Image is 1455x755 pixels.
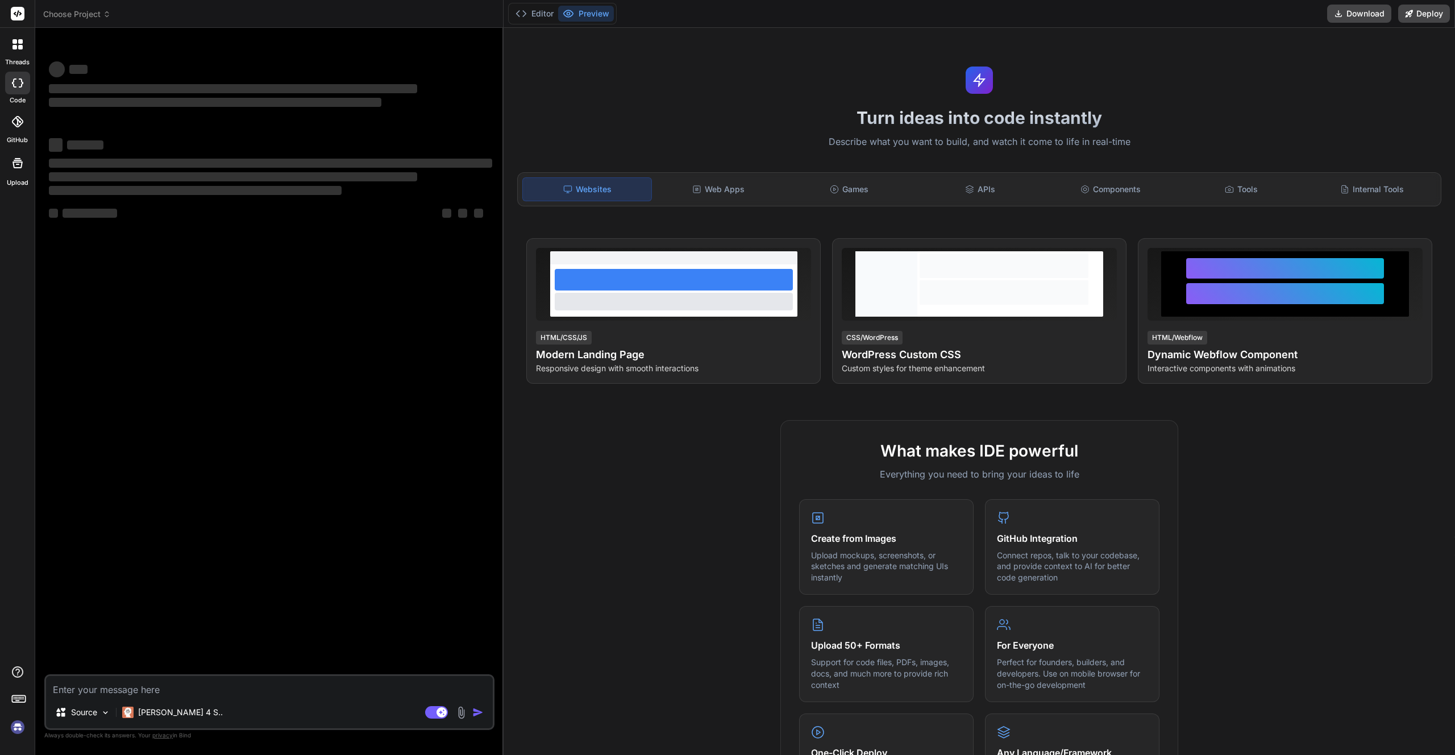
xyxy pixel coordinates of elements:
[458,209,467,218] span: ‌
[49,84,417,93] span: ‌
[71,707,97,718] p: Source
[1308,177,1436,201] div: Internal Tools
[138,707,223,718] p: [PERSON_NAME] 4 S..
[152,732,173,739] span: privacy
[49,209,58,218] span: ‌
[63,209,117,218] span: ‌
[1398,5,1450,23] button: Deploy
[7,135,28,145] label: GitHub
[7,178,28,188] label: Upload
[842,347,1117,363] h4: WordPress Custom CSS
[510,135,1448,150] p: Describe what you want to build, and watch it come to life in real-time
[1148,363,1423,374] p: Interactive components with animations
[842,331,903,345] div: CSS/WordPress
[49,98,381,107] span: ‌
[997,657,1148,690] p: Perfect for founders, builders, and developers. Use on mobile browser for on-the-go development
[5,57,30,67] label: threads
[811,638,962,652] h4: Upload 50+ Formats
[842,363,1117,374] p: Custom styles for theme enhancement
[1327,5,1391,23] button: Download
[558,6,614,22] button: Preview
[1148,347,1423,363] h4: Dynamic Webflow Component
[811,550,962,583] p: Upload mockups, screenshots, or sketches and generate matching UIs instantly
[997,532,1148,545] h4: GitHub Integration
[49,61,65,77] span: ‌
[799,467,1159,481] p: Everything you need to bring your ideas to life
[916,177,1044,201] div: APIs
[511,6,558,22] button: Editor
[101,708,110,717] img: Pick Models
[536,363,811,374] p: Responsive design with smooth interactions
[43,9,111,20] span: Choose Project
[455,706,468,719] img: attachment
[1046,177,1175,201] div: Components
[67,140,103,150] span: ‌
[1177,177,1306,201] div: Tools
[811,532,962,545] h4: Create from Images
[122,707,134,718] img: Claude 4 Sonnet
[49,172,417,181] span: ‌
[799,439,1159,463] h2: What makes IDE powerful
[49,186,342,195] span: ‌
[1148,331,1207,345] div: HTML/Webflow
[510,107,1448,128] h1: Turn ideas into code instantly
[536,347,811,363] h4: Modern Landing Page
[69,65,88,74] span: ‌
[474,209,483,218] span: ‌
[536,331,592,345] div: HTML/CSS/JS
[49,138,63,152] span: ‌
[472,707,484,718] img: icon
[8,717,27,737] img: signin
[785,177,913,201] div: Games
[522,177,652,201] div: Websites
[997,638,1148,652] h4: For Everyone
[997,550,1148,583] p: Connect repos, talk to your codebase, and provide context to AI for better code generation
[44,730,494,741] p: Always double-check its answers. Your in Bind
[10,96,26,105] label: code
[654,177,783,201] div: Web Apps
[49,159,492,168] span: ‌
[811,657,962,690] p: Support for code files, PDFs, images, docs, and much more to provide rich context
[442,209,451,218] span: ‌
